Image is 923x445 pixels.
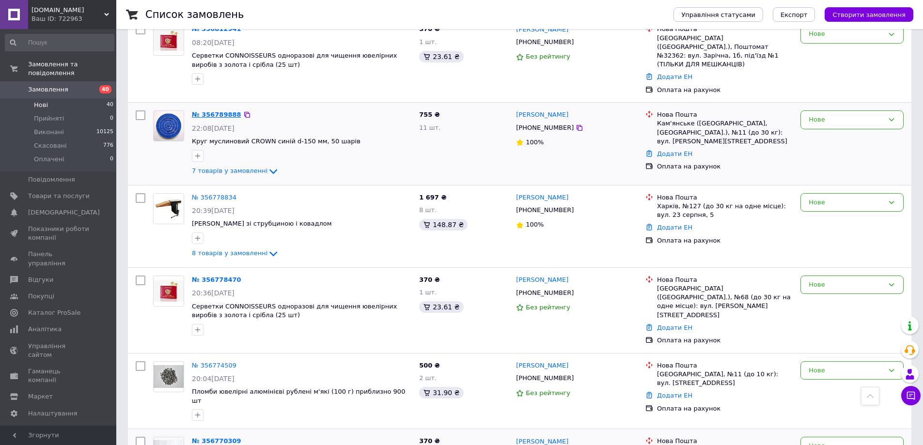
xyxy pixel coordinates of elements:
span: 370 ₴ [419,276,440,283]
span: 10125 [96,128,113,137]
span: Управління сайтом [28,342,90,359]
span: 11 шт. [419,124,440,131]
a: [PERSON_NAME] [516,110,568,120]
button: Управління статусами [673,7,763,22]
span: Без рейтингу [526,304,570,311]
div: [PHONE_NUMBER] [514,122,576,134]
img: Фото товару [154,111,183,141]
a: Серветки CONNOISSEURS одноразові для чищення ювелірних виробів з золота і срібла (25 шт) [192,52,397,68]
div: Нове [809,29,884,39]
a: Фото товару [153,25,184,56]
div: [PHONE_NUMBER] [514,36,576,48]
div: Нова Пошта [657,276,793,284]
a: Круг муслиновий CROWN синій d-150 мм, 50 шарів [192,138,360,145]
span: 370 ₴ [419,437,440,445]
span: 8 шт. [419,206,437,214]
a: Пломби ювелірні алюмінієві рублені м'які (100 г) приблизно 900 шт [192,388,405,404]
span: 08:20[DATE] [192,39,235,46]
a: [PERSON_NAME] [516,361,568,370]
a: Фото товару [153,110,184,141]
div: [PHONE_NUMBER] [514,372,576,384]
a: Додати ЕН [657,392,692,399]
span: 20:04[DATE] [192,375,235,383]
div: Нове [809,115,884,125]
div: Нова Пошта [657,110,793,119]
a: Додати ЕН [657,150,692,157]
a: [PERSON_NAME] зі струбциною і ковадлом [192,220,332,227]
a: 8 товарів у замовленні [192,249,279,257]
span: Повідомлення [28,175,75,184]
a: Додати ЕН [657,324,692,331]
span: Покупці [28,292,54,301]
span: 22:08[DATE] [192,124,235,132]
button: Створити замовлення [825,7,913,22]
span: Експорт [781,11,808,18]
div: Нова Пошта [657,25,793,33]
span: Аналітика [28,325,62,334]
span: DIAMANT.IN.UA [31,6,104,15]
div: Харків, №127 (до 30 кг на одне місце): вул. 23 серпня, 5 [657,202,793,219]
span: Нові [34,101,48,109]
a: Серветки CONNOISSEURS одноразові для чищення ювелірних виробів з золота і срібла (25 шт) [192,303,397,319]
a: Фото товару [153,361,184,392]
div: Оплата на рахунок [657,236,793,245]
img: Фото товару [154,280,184,302]
div: [PHONE_NUMBER] [514,204,576,216]
span: 0 [110,155,113,164]
a: Додати ЕН [657,224,692,231]
span: 2 шт. [419,374,437,382]
div: 23.61 ₴ [419,51,463,62]
span: Управління статусами [681,11,755,18]
div: Нове [809,366,884,376]
span: Товари та послуги [28,192,90,200]
span: [DEMOGRAPHIC_DATA] [28,208,100,217]
img: Фото товару [154,365,184,388]
div: Оплата на рахунок [657,162,793,171]
span: 1 697 ₴ [419,194,446,201]
div: Оплата на рахунок [657,86,793,94]
span: 755 ₴ [419,111,440,118]
span: 40 [107,101,113,109]
div: Ваш ID: 722963 [31,15,116,23]
button: Експорт [773,7,815,22]
span: Гаманець компанії [28,367,90,384]
span: Без рейтингу [526,389,570,397]
span: Показники роботи компанії [28,225,90,242]
div: Оплата на рахунок [657,404,793,413]
span: Створити замовлення [832,11,906,18]
div: 31.90 ₴ [419,387,463,399]
span: 40 [99,85,111,93]
div: [GEOGRAPHIC_DATA] ([GEOGRAPHIC_DATA].), №68 (до 30 кг на одне місце): вул. [PERSON_NAME][STREET_A... [657,284,793,320]
div: [GEOGRAPHIC_DATA], №11 (до 10 кг): вул. [STREET_ADDRESS] [657,370,793,387]
h1: Список замовлень [145,9,244,20]
span: 1 шт. [419,289,437,296]
a: 7 товарів у замовленні [192,167,279,174]
span: Маркет [28,392,53,401]
button: Чат з покупцем [901,386,921,405]
a: [PERSON_NAME] [516,276,568,285]
input: Пошук [5,34,114,51]
span: Виконані [34,128,64,137]
div: Нове [809,198,884,208]
div: Нове [809,280,884,290]
a: [PERSON_NAME] [516,25,568,34]
span: 8 товарів у замовленні [192,250,267,257]
span: 100% [526,221,544,228]
span: Замовлення [28,85,68,94]
span: 20:36[DATE] [192,289,235,297]
a: [PERSON_NAME] [516,193,568,202]
span: 776 [103,141,113,150]
span: 20:39[DATE] [192,207,235,215]
span: Відгуки [28,276,53,284]
span: 1 шт. [419,38,437,46]
div: [PHONE_NUMBER] [514,287,576,299]
a: № 356789888 [192,111,241,118]
a: № 356770309 [192,437,241,445]
a: Фото товару [153,276,184,307]
a: № 356774509 [192,362,236,369]
span: Налаштування [28,409,78,418]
